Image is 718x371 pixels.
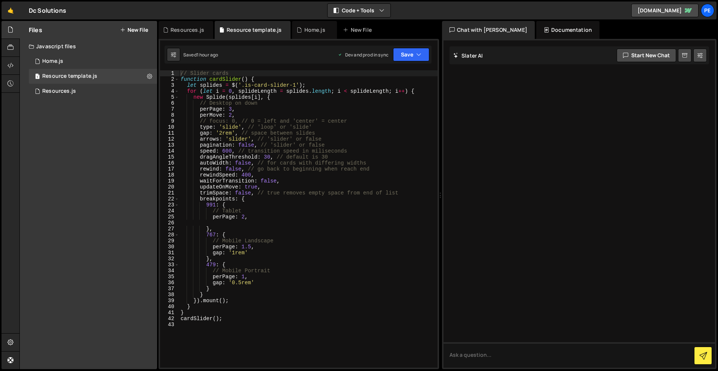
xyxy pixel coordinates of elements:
[338,52,389,58] div: Dev and prod in sync
[160,268,179,274] div: 34
[29,26,42,34] h2: Files
[160,178,179,184] div: 19
[701,4,714,17] a: Pe
[160,148,179,154] div: 14
[160,244,179,250] div: 30
[160,214,179,220] div: 25
[160,196,179,202] div: 22
[183,52,218,58] div: Saved
[160,310,179,316] div: 41
[20,39,157,54] div: Javascript files
[160,298,179,304] div: 39
[160,82,179,88] div: 3
[160,118,179,124] div: 9
[1,1,20,19] a: 🤙
[42,88,76,95] div: Resources.js
[35,74,40,80] span: 1
[160,172,179,178] div: 18
[160,142,179,148] div: 13
[160,220,179,226] div: 26
[160,286,179,292] div: 37
[160,124,179,130] div: 10
[160,166,179,172] div: 17
[29,84,157,99] div: 17090/47213.js
[160,76,179,82] div: 2
[160,100,179,106] div: 6
[160,262,179,268] div: 33
[197,52,218,58] div: 1 hour ago
[160,136,179,142] div: 12
[160,250,179,256] div: 31
[160,70,179,76] div: 1
[42,73,97,80] div: Resource template.js
[160,256,179,262] div: 32
[160,130,179,136] div: 11
[160,202,179,208] div: 23
[160,322,179,328] div: 43
[453,52,483,59] h2: Slater AI
[536,21,599,39] div: Documentation
[160,226,179,232] div: 27
[631,4,699,17] a: [DOMAIN_NAME]
[442,21,535,39] div: Chat with [PERSON_NAME]
[29,54,157,69] div: 17090/47077.js
[160,274,179,280] div: 35
[171,26,204,34] div: Resources.js
[160,184,179,190] div: 20
[120,27,148,33] button: New File
[160,232,179,238] div: 28
[160,154,179,160] div: 15
[160,106,179,112] div: 7
[160,88,179,94] div: 4
[160,238,179,244] div: 29
[160,304,179,310] div: 40
[160,94,179,100] div: 5
[304,26,325,34] div: Home.js
[160,292,179,298] div: 38
[328,4,390,17] button: Code + Tools
[393,48,429,61] button: Save
[227,26,282,34] div: Resource template.js
[42,58,63,65] div: Home.js
[29,6,66,15] div: Dc Solutions
[160,208,179,214] div: 24
[29,69,157,84] div: 17090/47131.js
[160,160,179,166] div: 16
[160,316,179,322] div: 42
[617,49,676,62] button: Start new chat
[160,112,179,118] div: 8
[343,26,374,34] div: New File
[160,280,179,286] div: 36
[160,190,179,196] div: 21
